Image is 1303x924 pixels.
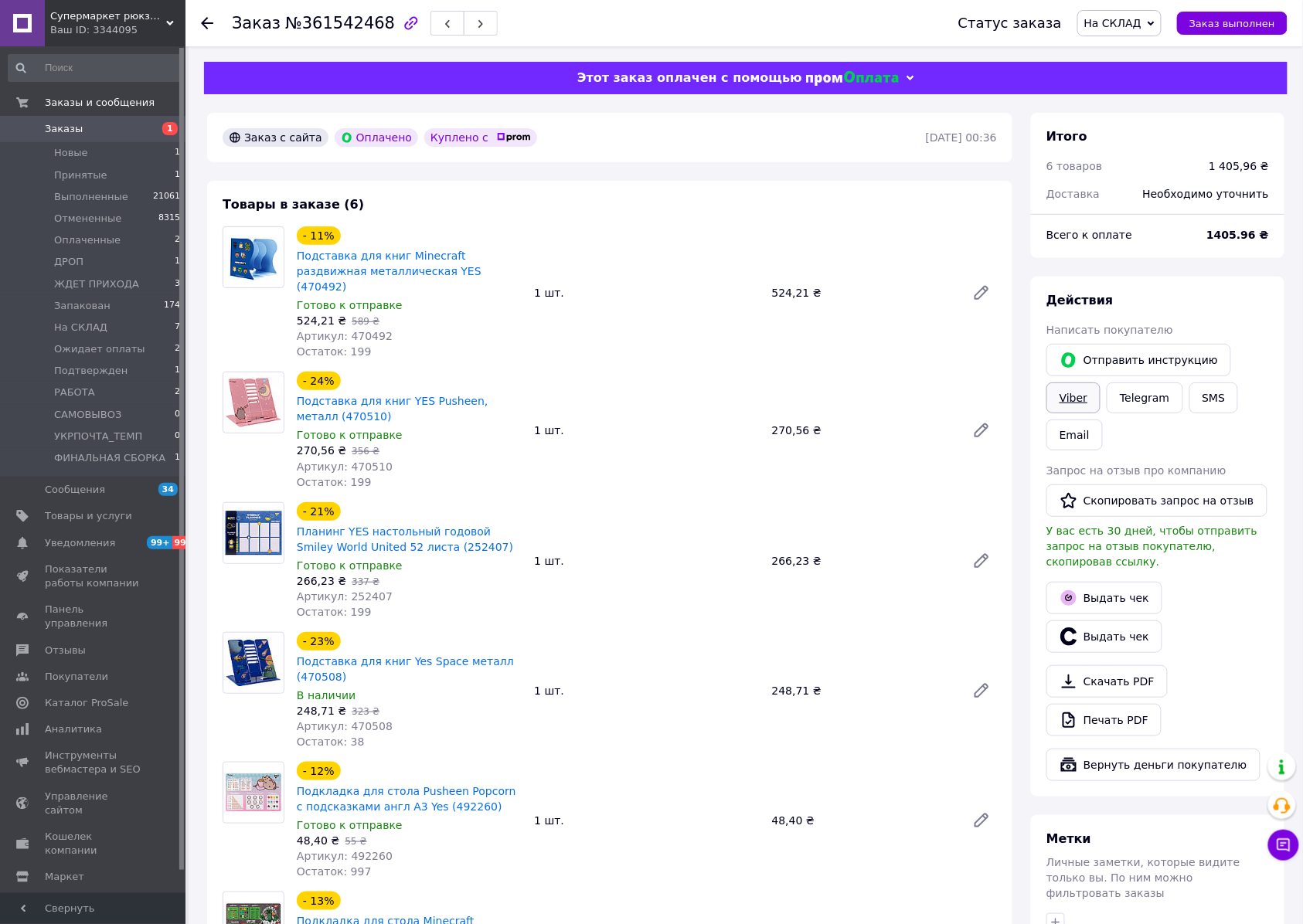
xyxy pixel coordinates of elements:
div: 48,40 ₴ [766,810,960,831]
img: Подкладка для стола Pusheen Popcorn с подсказками англ А3 Yes (492260) [223,763,284,823]
span: 6 товаров [1046,160,1103,172]
div: 270,56 ₴ [766,420,960,441]
a: Подкладка для стола Pusheen Popcorn с подсказками англ А3 Yes (492260) [297,785,516,813]
span: РАБОТА [54,386,95,399]
div: - 23% [297,632,341,651]
div: 1 шт. [528,420,765,441]
div: Вернуться назад [201,15,213,31]
a: Viber [1046,382,1101,413]
div: - 24% [297,372,341,390]
span: Ожидает оплаты [54,342,145,356]
span: 0 [175,408,180,422]
a: Редактировать [966,805,997,836]
a: Скачать PDF [1046,665,1168,698]
span: 2 [175,342,180,356]
span: Новые [54,146,88,160]
span: Выполненные [54,190,128,204]
span: 1 [162,122,178,135]
div: 1 шт. [528,680,765,701]
span: Заказ [232,14,281,32]
span: Аналитика [45,722,102,736]
span: №361542468 [285,14,395,32]
a: Telegram [1107,382,1182,413]
img: Планинг YES настольный годовой Smiley World United 52 листа (252407) [223,503,284,563]
span: САМОВЫВОЗ [54,408,121,422]
span: Готово к отправке [297,429,403,441]
span: Этот заказ оплачен с помощью [577,70,802,85]
span: 248,71 ₴ [297,705,346,717]
span: 174 [164,299,180,313]
span: Доставка [1046,188,1100,200]
div: 1 шт. [528,550,765,572]
span: Готово к отправке [297,299,403,311]
div: - 11% [297,226,341,245]
span: Остаток: 199 [297,606,372,618]
span: 356 ₴ [352,446,379,457]
button: Выдать чек [1046,582,1162,614]
span: 21061 [153,190,180,204]
span: 8315 [158,212,180,226]
span: Артикул: 492260 [297,850,393,862]
span: Управление сайтом [45,790,143,817]
span: Маркет [45,870,84,884]
span: 270,56 ₴ [297,444,346,457]
img: Подставка для книг Minecraft раздвижная металлическая YES (470492) [223,227,284,287]
div: 1 шт. [528,282,765,304]
span: На СКЛАД [54,321,107,335]
span: 1 [175,168,180,182]
span: 2 [175,233,180,247]
span: Запакован [54,299,111,313]
span: Остаток: 997 [297,865,372,878]
span: 1 [175,451,180,465]
span: 589 ₴ [352,316,379,327]
button: Чат с покупателем [1268,830,1299,861]
span: На СКЛАД [1084,17,1141,29]
div: 248,71 ₴ [766,680,960,701]
img: prom [497,133,531,142]
span: Остаток: 38 [297,735,365,748]
span: Итого [1046,129,1087,144]
span: Оплаченные [54,233,121,247]
span: Остаток: 199 [297,345,372,358]
img: evopay logo [806,71,899,86]
span: Покупатели [45,670,108,684]
span: Товары и услуги [45,509,132,523]
span: Личные заметки, которые видите только вы. По ним можно фильтровать заказы [1046,856,1240,899]
input: Поиск [8,54,182,82]
button: Email [1046,420,1103,450]
span: 3 [175,277,180,291]
a: Редактировать [966,675,997,706]
span: Готово к отправке [297,819,403,831]
div: - 12% [297,762,341,780]
span: 337 ₴ [352,576,379,587]
span: Сообщения [45,483,105,497]
a: Редактировать [966,277,997,308]
a: Подставка для книг Minecraft раздвижная металлическая YES (470492) [297,250,481,293]
span: Заказы [45,122,83,136]
div: 1 шт. [528,810,765,831]
div: 266,23 ₴ [766,550,960,572]
div: Куплено с [424,128,537,147]
button: Вернуть деньги покупателю [1046,749,1260,781]
span: В наличии [297,689,356,701]
span: ЖДЕТ ПРИХОДА [54,277,139,291]
span: 323 ₴ [352,706,379,717]
a: Подставка для книг YES Pusheen, металл (470510) [297,395,488,423]
span: 1 [175,255,180,269]
span: 55 ₴ [345,836,366,847]
span: 34 [158,483,178,496]
span: Каталог ProSale [45,696,128,710]
time: [DATE] 00:36 [926,131,997,144]
span: Уведомления [45,536,115,550]
span: 1 [175,364,180,378]
span: Кошелек компании [45,830,143,858]
span: УКРПОЧТА_ТЕМП [54,430,142,443]
span: Написать покупателю [1046,324,1173,336]
span: Всего к оплате [1046,229,1132,241]
button: Выдать чек [1046,620,1162,653]
span: 2 [175,386,180,399]
div: Оплачено [335,128,418,147]
div: - 21% [297,502,341,521]
a: Редактировать [966,545,997,576]
span: Заказ выполнен [1189,18,1275,29]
